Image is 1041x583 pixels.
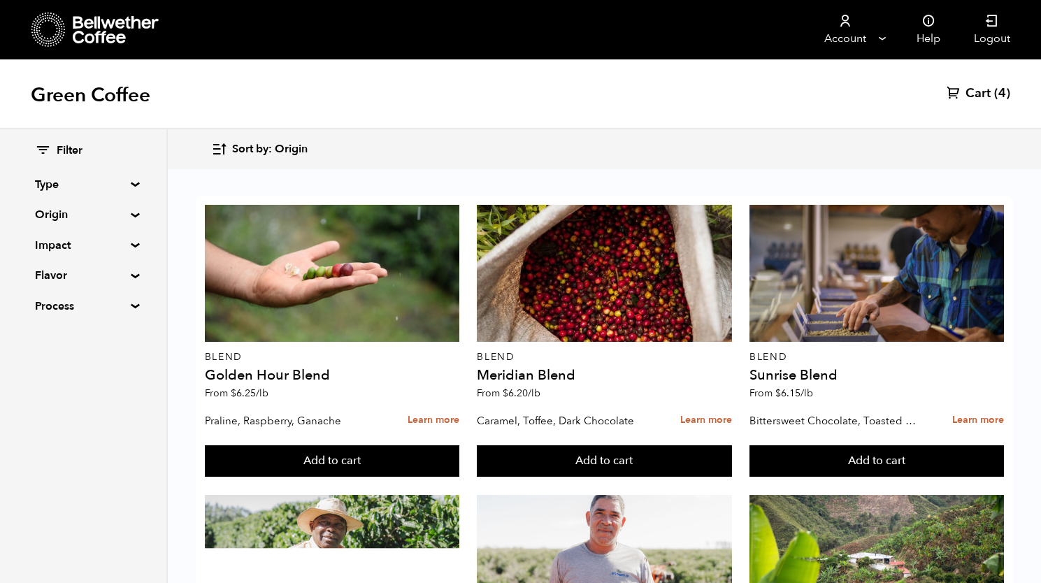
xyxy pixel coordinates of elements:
span: From [749,387,813,400]
span: From [477,387,540,400]
span: (4) [994,85,1010,102]
p: Caramel, Toffee, Dark Chocolate [477,410,650,431]
bdi: 6.15 [775,387,813,400]
span: Filter [57,143,82,159]
p: Praline, Raspberry, Ganache [205,410,378,431]
span: /lb [256,387,268,400]
a: Cart (4) [947,85,1010,102]
p: Blend [205,352,459,362]
button: Add to cart [749,445,1004,477]
p: Blend [749,352,1004,362]
p: Bittersweet Chocolate, Toasted Marshmallow, Candied Orange, Praline [749,410,923,431]
span: /lb [801,387,813,400]
button: Sort by: Origin [211,133,308,166]
span: $ [775,387,781,400]
span: Sort by: Origin [232,142,308,157]
span: Cart [965,85,991,102]
a: Learn more [952,405,1004,436]
span: From [205,387,268,400]
summary: Origin [35,206,131,223]
summary: Flavor [35,267,131,284]
a: Learn more [680,405,732,436]
bdi: 6.20 [503,387,540,400]
span: /lb [528,387,540,400]
h4: Meridian Blend [477,368,731,382]
p: Blend [477,352,731,362]
button: Add to cart [205,445,459,477]
h4: Golden Hour Blend [205,368,459,382]
span: $ [503,387,508,400]
button: Add to cart [477,445,731,477]
span: $ [231,387,236,400]
a: Learn more [408,405,459,436]
h1: Green Coffee [31,82,150,108]
summary: Process [35,298,131,315]
bdi: 6.25 [231,387,268,400]
summary: Type [35,176,131,193]
h4: Sunrise Blend [749,368,1004,382]
summary: Impact [35,237,131,254]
